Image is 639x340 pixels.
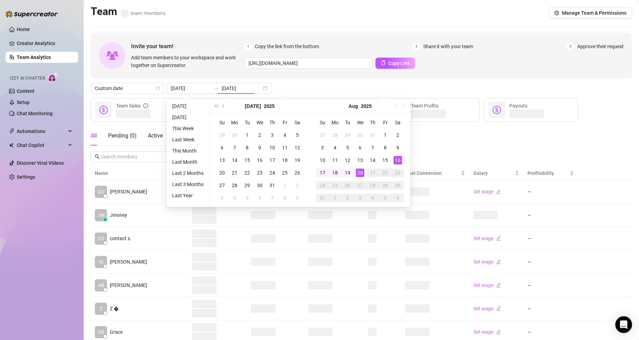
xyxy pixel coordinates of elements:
[110,188,147,195] span: [PERSON_NAME]
[17,88,35,94] a: Content
[95,169,178,177] span: Name
[91,132,97,140] div: All
[222,84,261,92] input: End date
[99,106,108,114] span: dollar-circle
[148,132,163,139] span: Active
[91,167,188,180] th: Name
[523,180,578,204] td: —
[493,106,501,114] span: dollar-circle
[423,43,473,50] span: Share it with your team
[527,170,554,176] span: Profitability
[496,189,501,194] span: edit
[356,102,360,110] span: question-circle
[473,189,501,194] a: Set wageedit
[509,103,527,109] span: Payouts
[213,86,219,91] span: swap-right
[496,236,501,241] span: edit
[411,103,439,109] span: Team Profits
[496,330,501,334] span: edit
[554,10,559,15] span: setting
[523,227,578,250] td: —
[17,99,30,105] a: Setup
[91,5,166,18] h2: Team
[523,204,578,227] td: —
[110,211,127,219] span: Jmoney
[364,167,401,180] th: Creators
[131,42,244,51] span: Invite your team!
[99,258,103,266] span: IS
[17,160,64,166] a: Discover Viral Videos
[394,106,403,114] span: dollar-circle
[6,10,58,17] img: logo-BBDzfeDw.svg
[95,83,160,94] span: Custom date
[143,102,148,110] span: info-circle
[213,86,219,91] span: to
[496,259,501,264] span: edit
[98,211,105,219] span: JM
[473,259,501,265] a: Set wageedit
[9,143,14,148] img: Chat Copilot
[523,250,578,274] td: —
[48,72,59,82] img: AI Chatter
[198,106,206,114] span: message
[296,106,304,114] span: hourglass
[496,283,501,288] span: edit
[156,86,160,90] span: calendar
[567,43,575,50] span: 3
[255,43,319,50] span: Copy the link from the bottom
[473,236,501,241] a: Set wageedit
[334,169,338,177] span: question-circle
[413,43,420,50] span: 2
[381,60,386,65] span: copy
[101,153,158,161] input: Search members
[98,281,104,289] span: AB
[110,328,123,336] span: Grace
[251,170,285,176] span: Messages Sent
[17,54,51,60] a: Team Analytics
[615,316,632,333] div: Open Intercom Messenger
[473,306,501,311] a: Set wageedit
[244,43,252,50] span: 1
[17,174,35,180] a: Settings
[98,188,104,195] span: QU
[523,297,578,320] td: —
[174,132,204,139] span: Snoozed ( 0 )
[10,75,45,82] span: Izzy AI Chatter
[308,169,354,177] div: Est. Hours
[100,305,102,312] span: Z
[17,126,66,137] span: Automations
[171,84,211,92] input: Start date
[110,235,131,242] span: contact s.
[17,140,66,151] span: Chat Copilot
[110,281,147,289] span: [PERSON_NAME]
[192,170,222,176] span: Private Sales
[473,329,501,335] a: Set wageedit
[405,170,442,176] span: Chat Conversion
[473,170,488,176] span: Salary
[108,132,137,140] div: Pending ( 0 )
[214,103,247,109] span: Messages Sent
[577,43,624,50] span: Approve their request
[95,154,100,159] span: search
[562,10,626,16] span: Manage Team & Permissions
[9,128,15,134] span: thunderbolt
[110,258,147,266] span: [PERSON_NAME]
[496,306,501,311] span: edit
[116,102,148,110] div: Team Sales
[375,58,415,69] button: Copy Link
[549,7,632,19] button: Manage Team & Permissions
[17,38,73,49] a: Creator Analytics
[388,60,410,66] span: Copy Link
[17,111,53,116] a: Chat Monitoring
[98,235,104,242] span: CO
[131,54,242,69] span: Add team members to your workspace and work together on Supercreator.
[98,328,104,336] span: GR
[121,10,166,16] span: team members
[110,305,120,312] span: Z �.
[313,102,360,110] div: Est. Hours Worked
[523,274,578,297] td: —
[17,27,30,32] a: Home
[215,155,219,159] span: team
[473,282,501,288] a: Set wageedit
